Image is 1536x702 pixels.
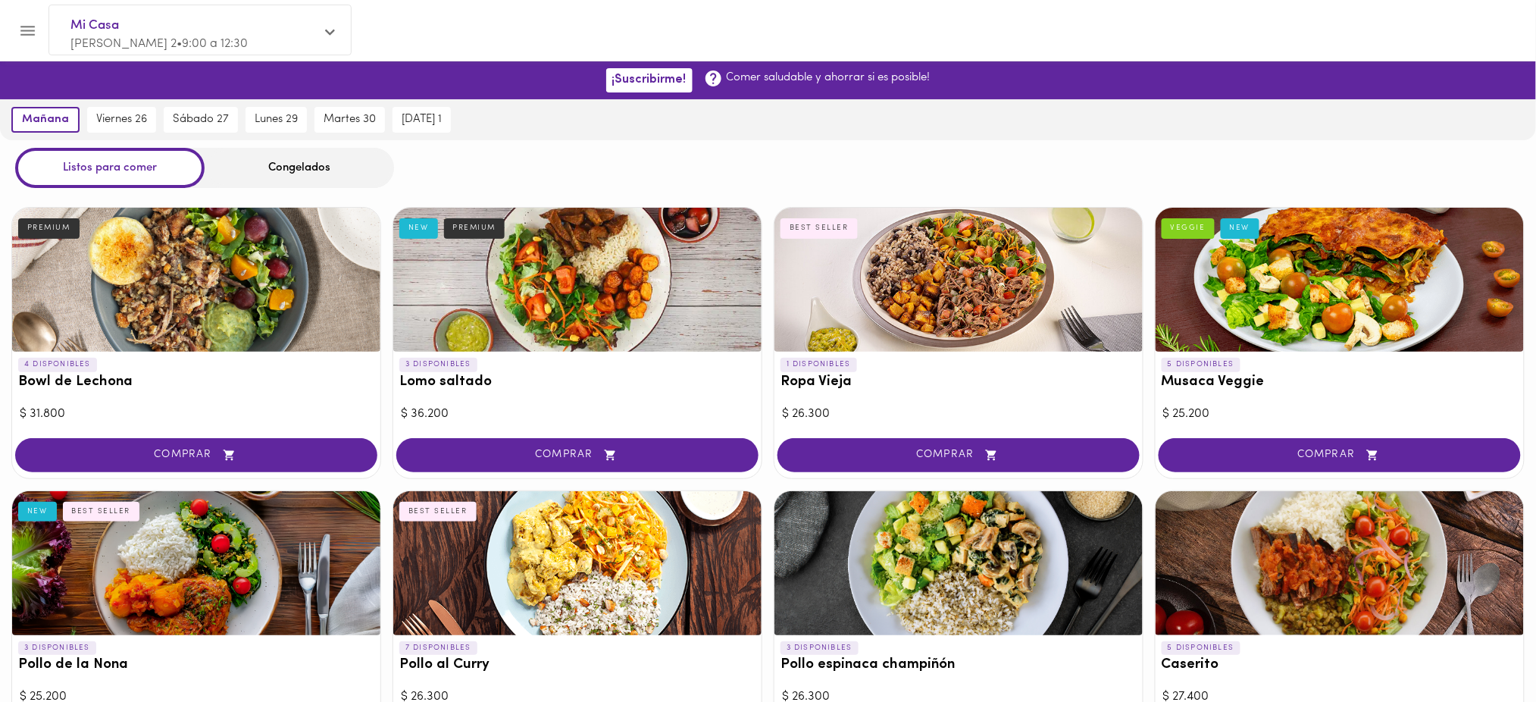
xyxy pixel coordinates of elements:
span: [PERSON_NAME] 2 • 9:00 a 12:30 [70,38,248,50]
button: ¡Suscribirme! [606,68,693,92]
p: 1 DISPONIBLES [781,358,857,371]
h3: Pollo de la Nona [18,657,374,673]
h3: Pollo al Curry [399,657,755,673]
button: COMPRAR [15,438,377,472]
span: Mi Casa [70,16,314,36]
button: lunes 29 [246,107,307,133]
iframe: Messagebird Livechat Widget [1448,614,1521,687]
span: lunes 29 [255,113,298,127]
p: 5 DISPONIBLES [1162,358,1240,371]
span: sábado 27 [173,113,229,127]
button: sábado 27 [164,107,238,133]
div: $ 25.200 [1163,406,1516,423]
div: PREMIUM [18,218,80,238]
span: martes 30 [324,113,376,127]
span: COMPRAR [415,449,740,462]
p: 3 DISPONIBLES [781,641,859,655]
div: $ 36.200 [401,406,754,423]
p: 7 DISPONIBLES [399,641,477,655]
div: Congelados [205,148,394,188]
button: COMPRAR [777,438,1140,472]
p: 4 DISPONIBLES [18,358,97,371]
p: 5 DISPONIBLES [1162,641,1240,655]
h3: Ropa Vieja [781,375,1137,390]
div: Pollo espinaca champiñón [774,491,1143,635]
div: BEST SELLER [63,502,140,522]
h3: Caserito [1162,657,1518,673]
span: COMPRAR [34,449,358,462]
div: NEW [1221,218,1259,238]
div: Pollo al Curry [393,491,762,635]
button: COMPRAR [1159,438,1521,472]
div: Musaca Veggie [1156,208,1524,352]
div: NEW [18,502,57,522]
span: COMPRAR [1178,449,1502,462]
button: [DATE] 1 [393,107,451,133]
button: COMPRAR [396,438,759,472]
div: Pollo de la Nona [12,491,380,635]
h3: Lomo saltado [399,375,755,390]
span: mañana [22,113,69,127]
p: Comer saludable y ahorrar si es posible! [727,70,931,86]
div: Ropa Vieja [774,208,1143,352]
span: [DATE] 1 [402,113,442,127]
p: 3 DISPONIBLES [399,358,477,371]
div: Listos para comer [15,148,205,188]
div: $ 26.300 [782,406,1135,423]
div: BEST SELLER [781,218,858,238]
div: $ 31.800 [20,406,373,423]
h3: Bowl de Lechona [18,375,374,390]
div: Lomo saltado [393,208,762,352]
button: martes 30 [314,107,385,133]
span: viernes 26 [96,113,147,127]
h3: Musaca Veggie [1162,375,1518,390]
button: viernes 26 [87,107,156,133]
div: BEST SELLER [399,502,477,522]
button: mañana [11,107,80,133]
span: COMPRAR [796,449,1121,462]
p: 3 DISPONIBLES [18,641,96,655]
span: ¡Suscribirme! [612,73,687,87]
h3: Pollo espinaca champiñón [781,657,1137,673]
div: PREMIUM [444,218,505,238]
button: Menu [9,12,46,49]
div: Caserito [1156,491,1524,635]
div: Bowl de Lechona [12,208,380,352]
div: VEGGIE [1162,218,1215,238]
div: NEW [399,218,438,238]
